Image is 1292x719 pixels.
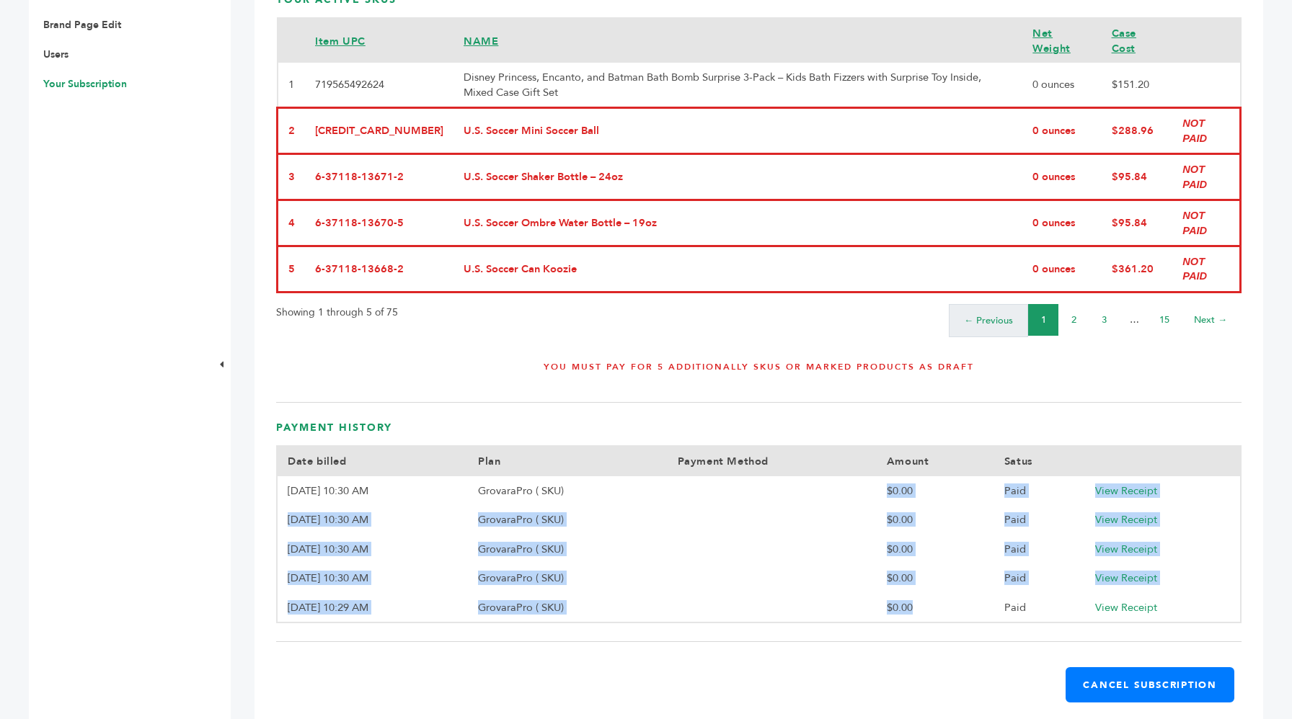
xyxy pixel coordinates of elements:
a: Users [43,48,68,61]
td: $0.00 [877,476,994,505]
td: U.S. Soccer Shaker Bottle – 24oz [453,154,1022,200]
i: NOT PAID [1182,256,1207,282]
td: [DATE] 10:29 AM [277,593,468,622]
h4: You must pay for 5 additionally SKUs or marked products as Draft [294,361,1224,384]
th: Plan [468,446,667,475]
td: $151.20 [1102,63,1173,107]
td: GrovaraPro ( SKU) [468,563,667,592]
a: 1 [1041,313,1046,326]
td: 6-37118-13671-2 [305,154,453,200]
td: GrovaraPro ( SKU) [468,505,667,534]
td: Paid [994,476,1085,505]
td: 6-37118-13668-2 [305,246,453,292]
td: 719565492624 [305,63,453,107]
h3: Payment History [276,421,1242,446]
i: NOT PAID [1182,117,1207,143]
td: $0.00 [877,535,994,563]
th: Payment Method [668,446,877,475]
a: Item UPC [315,34,366,48]
a: View Receipt [1095,542,1157,556]
li: … [1119,304,1149,336]
a: 2 [1071,313,1076,326]
button: Cancel Subscription [1066,667,1234,702]
th: Satus [994,446,1085,475]
td: $0.00 [877,593,994,622]
td: 3 [278,154,306,200]
a: View Receipt [1095,512,1157,527]
td: Paid [994,505,1085,534]
a: Case Cost [1112,26,1136,55]
td: 6-37118-13670-5 [305,200,453,246]
td: Paid [994,535,1085,563]
a: 3 [1102,313,1107,326]
td: $95.84 [1102,200,1173,246]
td: [DATE] 10:30 AM [277,505,468,534]
td: GrovaraPro ( SKU) [468,593,667,622]
th: Date billed [277,446,468,475]
td: U.S. Soccer Can Koozie [453,246,1022,292]
td: $0.00 [877,563,994,592]
td: [DATE] 10:30 AM [277,476,468,505]
td: 0 ounces [1022,246,1101,292]
th: Amount [877,446,994,475]
td: 4 [278,200,306,246]
a: ← Previous [964,314,1013,327]
td: GrovaraPro ( SKU) [468,476,667,505]
a: View Receipt [1095,571,1157,585]
td: 5 [278,246,306,292]
a: Your Subscription [43,77,127,91]
td: [DATE] 10:30 AM [277,563,468,592]
a: Brand Page Edit [43,18,121,32]
td: 0 ounces [1022,63,1101,107]
a: View Receipt [1095,483,1157,498]
td: Paid [994,593,1085,622]
td: 0 ounces [1022,154,1101,200]
td: 0 ounces [1022,108,1101,154]
td: $0.00 [877,505,994,534]
a: NAME [464,34,498,48]
td: [DATE] 10:30 AM [277,535,468,563]
td: Disney Princess, Encanto, and Batman Bath Bomb Surprise 3-Pack – Kids Bath Fizzers with Surprise ... [453,63,1022,107]
td: 2 [278,108,306,154]
p: Showing 1 through 5 of 75 [276,304,398,321]
td: $288.96 [1102,108,1173,154]
td: U.S. Soccer Ombre Water Bottle – 19oz [453,200,1022,246]
a: Next → [1194,313,1227,326]
a: View Receipt [1095,600,1157,615]
td: Paid [994,563,1085,592]
i: NOT PAID [1182,210,1207,236]
td: [CREDIT_CARD_NUMBER] [305,108,453,154]
td: 0 ounces [1022,200,1101,246]
td: 1 [278,63,306,107]
td: $361.20 [1102,246,1173,292]
i: NOT PAID [1182,164,1207,189]
a: Net Weight [1032,26,1071,55]
td: $95.84 [1102,154,1173,200]
td: U.S. Soccer Mini Soccer Ball [453,108,1022,154]
td: GrovaraPro ( SKU) [468,535,667,563]
a: 15 [1159,313,1169,326]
